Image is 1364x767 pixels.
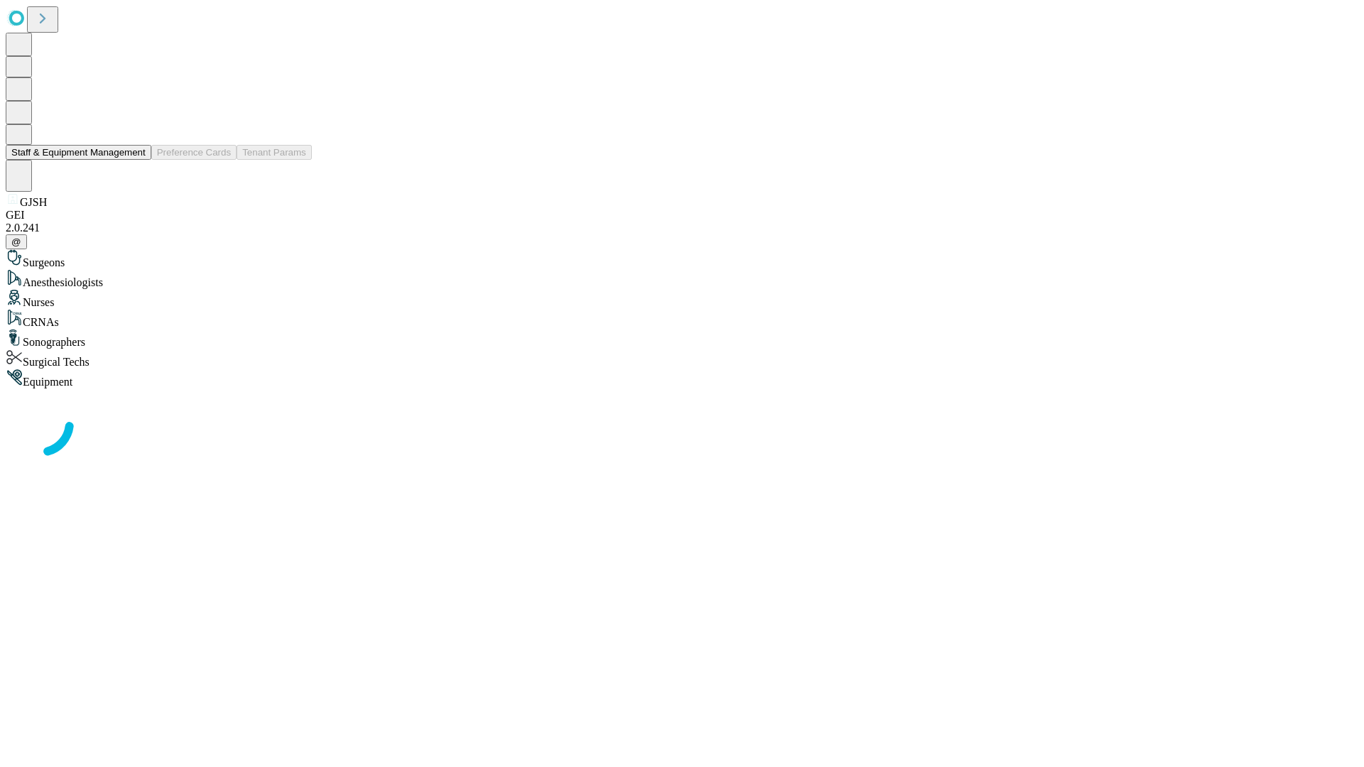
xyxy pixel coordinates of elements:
[6,369,1358,388] div: Equipment
[6,234,27,249] button: @
[6,309,1358,329] div: CRNAs
[237,145,312,160] button: Tenant Params
[6,249,1358,269] div: Surgeons
[11,236,21,247] span: @
[6,349,1358,369] div: Surgical Techs
[6,209,1358,222] div: GEI
[20,196,47,208] span: GJSH
[151,145,237,160] button: Preference Cards
[6,145,151,160] button: Staff & Equipment Management
[6,222,1358,234] div: 2.0.241
[6,289,1358,309] div: Nurses
[6,269,1358,289] div: Anesthesiologists
[6,329,1358,349] div: Sonographers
